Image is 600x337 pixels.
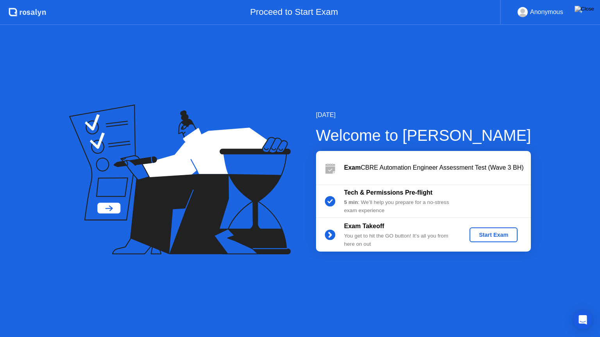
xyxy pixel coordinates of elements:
b: Tech & Permissions Pre-flight [344,189,432,196]
b: Exam Takeoff [344,223,384,229]
div: Start Exam [473,232,514,238]
div: [DATE] [316,110,531,120]
div: You get to hit the GO button! It’s all you from here on out [344,232,457,248]
div: Open Intercom Messenger [573,310,592,329]
button: Start Exam [470,227,518,242]
div: Welcome to [PERSON_NAME] [316,124,531,147]
b: Exam [344,164,361,171]
div: CBRE Automation Engineer Assessment Test (Wave 3 BH) [344,163,531,172]
div: Anonymous [530,7,563,17]
b: 5 min [344,199,358,205]
div: : We’ll help you prepare for a no-stress exam experience [344,199,457,215]
img: Close [575,6,594,12]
